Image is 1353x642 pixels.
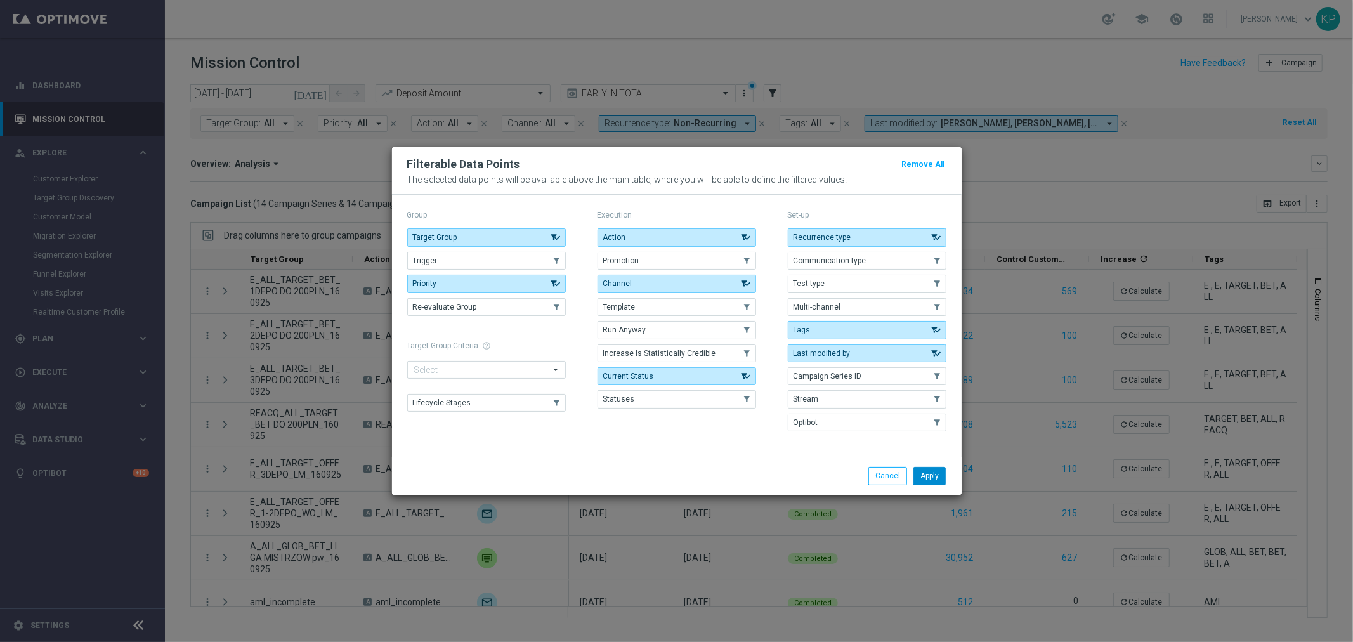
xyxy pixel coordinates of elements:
span: Campaign Series ID [794,372,862,381]
span: Re-evaluate Group [413,303,477,311]
button: Remove All [901,157,946,171]
span: Multi-channel [794,303,841,311]
span: Optibot [794,418,818,427]
p: Set-up [788,210,946,220]
span: Tags [794,325,811,334]
span: help_outline [483,341,492,350]
span: Priority [413,279,437,288]
span: Stream [794,395,819,403]
button: Promotion [598,252,756,270]
span: Communication type [794,256,866,265]
span: Channel [603,279,632,288]
button: Multi-channel [788,298,946,316]
button: Test type [788,275,946,292]
button: Cancel [868,467,907,485]
span: Template [603,303,636,311]
button: Run Anyway [598,321,756,339]
p: Group [407,210,566,220]
p: Execution [598,210,756,220]
button: Recurrence type [788,228,946,246]
span: Recurrence type [794,233,851,242]
span: Trigger [413,256,438,265]
button: Current Status [598,367,756,385]
p: The selected data points will be available above the main table, where you will be able to define... [407,174,946,185]
button: Increase Is Statistically Credible [598,344,756,362]
button: Communication type [788,252,946,270]
span: Increase Is Statistically Credible [603,349,716,358]
span: Statuses [603,395,635,403]
h2: Filterable Data Points [407,157,520,172]
button: Lifecycle Stages [407,394,566,412]
button: Re-evaluate Group [407,298,566,316]
span: Action [603,233,626,242]
span: Target Group [413,233,457,242]
button: Template [598,298,756,316]
button: Apply [913,467,946,485]
button: Optibot [788,414,946,431]
button: Target Group [407,228,566,246]
span: Promotion [603,256,639,265]
span: Run Anyway [603,325,646,334]
span: Last modified by [794,349,851,358]
button: Campaign Series ID [788,367,946,385]
button: Trigger [407,252,566,270]
button: Channel [598,275,756,292]
button: Stream [788,390,946,408]
button: Tags [788,321,946,339]
button: Last modified by [788,344,946,362]
span: Test type [794,279,825,288]
button: Action [598,228,756,246]
span: Lifecycle Stages [413,398,471,407]
span: Current Status [603,372,654,381]
button: Priority [407,275,566,292]
button: Statuses [598,390,756,408]
h1: Target Group Criteria [407,341,566,350]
